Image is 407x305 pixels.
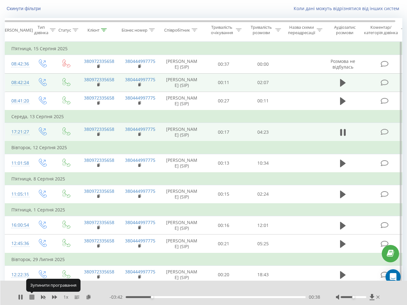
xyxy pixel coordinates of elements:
td: 02:24 [243,185,283,204]
td: 00:11 [204,73,243,92]
a: 380444997775 [125,58,155,64]
td: 04:23 [243,123,283,142]
div: 17:21:27 [11,126,24,138]
td: 00:17 [204,123,243,142]
td: 00:00 [243,55,283,73]
div: 12:45:36 [11,237,24,250]
td: [PERSON_NAME] (SIP) [160,123,204,142]
div: 11:05:11 [11,188,24,200]
td: 00:16 [204,216,243,235]
td: [PERSON_NAME] (SIP) [160,154,204,173]
div: [PERSON_NAME] [1,27,33,33]
td: [PERSON_NAME] (SIP) [160,55,204,73]
a: 380972335658 [84,76,114,82]
a: 380972335658 [84,238,114,244]
a: 380972335658 [84,269,114,275]
td: 05:25 [243,235,283,253]
a: 380444997775 [125,269,155,275]
div: 16:00:54 [11,219,24,231]
a: Коли дані можуть відрізнятися вiд інших систем [294,5,402,11]
td: 00:11 [243,92,283,110]
span: 00:38 [309,294,320,300]
td: 18:43 [243,265,283,284]
div: Тип дзвінка [34,25,48,35]
div: Аудіозапис розмови [329,25,360,35]
a: 380972335658 [84,219,114,225]
div: Тривалість очікування [209,25,234,35]
td: [PERSON_NAME] (SIP) [160,216,204,235]
td: 00:13 [204,154,243,173]
td: 00:27 [204,92,243,110]
a: 380444997775 [125,188,155,194]
a: 380972335658 [84,95,114,101]
div: Клієнт [87,27,99,33]
a: 380444997775 [125,157,155,163]
div: Accessibility label [151,296,153,298]
div: Зупинити програвання [26,279,81,291]
a: 380972335658 [84,157,114,163]
div: Тривалість розмови [249,25,274,35]
span: 1 x [63,294,68,300]
div: Коментар/категорія дзвінка [362,25,399,35]
a: 380444997775 [125,126,155,132]
td: 02:07 [243,73,283,92]
a: 380444997775 [125,95,155,101]
span: - 03:42 [110,294,126,300]
a: 380444997775 [125,219,155,225]
div: Open Intercom Messenger [386,269,401,284]
div: Назва схеми переадресації [288,25,315,35]
td: [PERSON_NAME] (SIP) [160,73,204,92]
button: Скинути фільтри [5,6,44,11]
td: [PERSON_NAME] (SIP) [160,92,204,110]
a: 380972335658 [84,58,114,64]
a: 380444997775 [125,238,155,244]
div: 08:42:24 [11,76,24,89]
a: 380972335658 [84,188,114,194]
td: [PERSON_NAME] (SIP) [160,235,204,253]
td: [PERSON_NAME] (SIP) [160,185,204,204]
a: 380444997775 [125,76,155,82]
td: 00:21 [204,235,243,253]
div: Статус [58,27,71,33]
td: 12:01 [243,216,283,235]
div: 12:22:35 [11,269,24,281]
span: Розмова не відбулась [331,58,355,70]
div: Співробітник [164,27,190,33]
div: Бізнес номер [122,27,147,33]
td: 00:20 [204,265,243,284]
div: 11:01:58 [11,157,24,169]
div: 08:42:36 [11,58,24,70]
a: 380972335658 [84,126,114,132]
div: 08:41:20 [11,95,24,107]
td: 00:15 [204,185,243,204]
div: Accessibility label [352,296,355,298]
td: 10:34 [243,154,283,173]
td: [PERSON_NAME] (SIP) [160,265,204,284]
td: 00:37 [204,55,243,73]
